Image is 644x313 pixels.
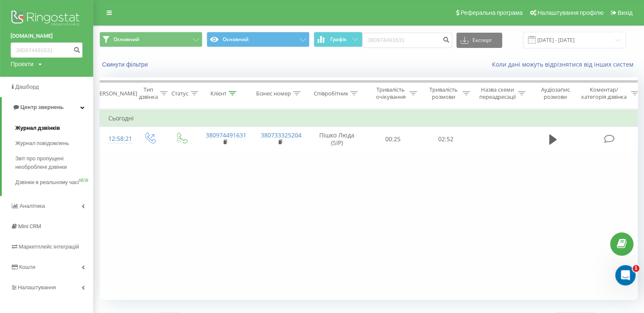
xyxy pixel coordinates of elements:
span: Кошти [19,264,35,270]
a: Журнал повідомлень [15,136,93,151]
div: Співробітник [313,90,348,97]
span: Графік [330,36,347,42]
a: Центр звернень [2,97,93,117]
div: 12:58:21 [108,131,125,147]
span: Маркетплейс інтеграцій [19,243,79,250]
a: 380974491631 [206,131,246,139]
iframe: Intercom live chat [615,265,636,285]
span: 1 [633,265,639,272]
span: Центр звернень [20,104,64,110]
span: Основний [113,36,139,43]
button: Експорт [456,33,502,48]
td: 02:52 [420,127,473,151]
span: Дзвінки в реальному часі [15,178,79,187]
div: Тривалість розмови [427,86,460,101]
div: Тривалість очікування [374,86,407,101]
button: Скинути фільтри [100,61,152,68]
td: Пішко Люда (SIP) [307,127,367,151]
img: Ringostat logo [11,8,83,30]
button: Основний [207,32,310,47]
span: Дашборд [15,84,39,90]
span: Журнал дзвінків [15,124,60,132]
input: Пошук за номером [11,42,83,58]
input: Пошук за номером [362,33,452,48]
span: Аналiтика [19,203,45,209]
a: Журнал дзвінків [15,120,93,136]
a: Дзвінки в реальному часіNEW [15,175,93,190]
div: Тип дзвінка [139,86,158,101]
td: 00:25 [367,127,420,151]
span: Налаштування профілю [537,9,603,16]
td: Сьогодні [100,110,642,127]
span: Вихід [618,9,633,16]
div: Клієнт [210,90,227,97]
div: Статус [171,90,188,97]
div: Коментар/категорія дзвінка [579,86,629,101]
span: Звіт про пропущені необроблені дзвінки [15,154,89,171]
button: Основний [100,32,202,47]
div: Аудіозапис розмови [535,86,576,101]
span: Mini CRM [18,223,41,229]
a: Коли дані можуть відрізнятися вiд інших систем [492,60,638,68]
button: Графік [314,32,362,47]
div: [PERSON_NAME] [94,90,137,97]
a: Звіт про пропущені необроблені дзвінки [15,151,93,175]
a: [DOMAIN_NAME] [11,32,83,40]
div: Назва схеми переадресації [479,86,516,101]
span: Налаштування [18,284,56,291]
a: 380733325204 [261,131,301,139]
span: Журнал повідомлень [15,139,69,148]
div: Бізнес номер [256,90,291,97]
span: Реферальна програма [461,9,523,16]
div: Проекти [11,60,33,68]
